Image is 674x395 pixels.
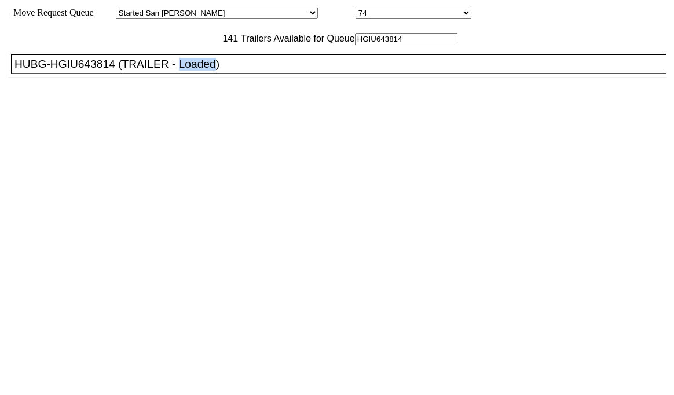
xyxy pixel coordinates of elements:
div: HUBG-HGIU643814 (TRAILER - Loaded) [14,58,673,71]
input: Filter Available Trailers [355,33,457,45]
span: Location [320,8,353,17]
span: 141 [217,34,238,43]
span: Move Request Queue [8,8,94,17]
span: Area [96,8,113,17]
span: Trailers Available for Queue [238,34,355,43]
